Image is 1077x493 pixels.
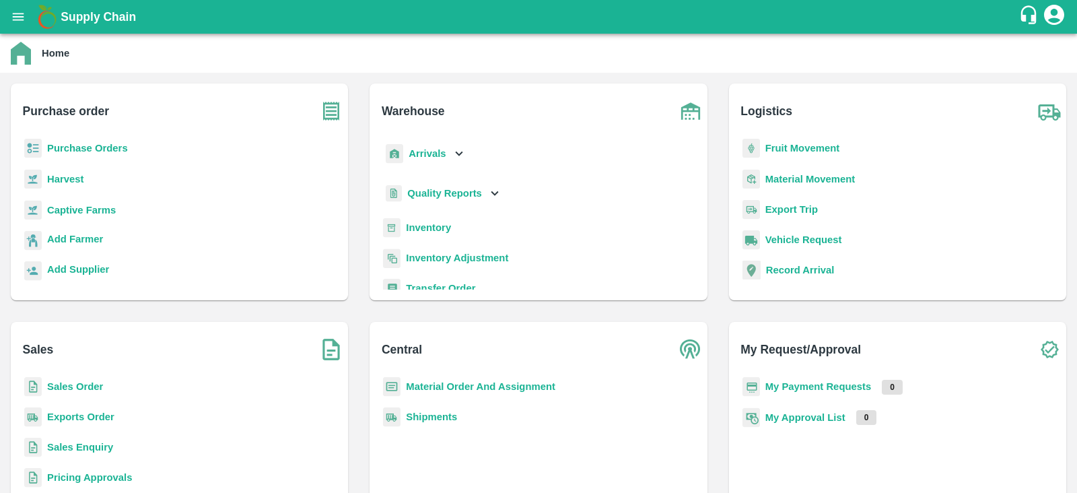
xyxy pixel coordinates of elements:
b: Home [42,48,69,59]
a: Captive Farms [47,205,116,216]
b: Sales [23,340,54,359]
div: customer-support [1018,5,1042,29]
div: account of current user [1042,3,1066,31]
a: Pricing Approvals [47,472,132,483]
img: harvest [24,200,42,220]
a: Material Movement [765,174,856,185]
a: Add Supplier [47,262,109,280]
div: Arrivals [383,139,466,169]
img: whTransfer [383,279,401,298]
img: sales [24,377,42,397]
div: Quality Reports [383,180,502,207]
a: Add Farmer [47,232,103,250]
img: check [1033,333,1066,366]
img: truck [1033,94,1066,128]
img: farmer [24,231,42,251]
img: central [674,333,707,366]
a: Vehicle Request [765,234,842,245]
img: centralMaterial [383,377,401,397]
img: approval [742,407,760,428]
img: qualityReport [386,185,402,202]
img: delivery [742,200,760,220]
img: sales [24,438,42,457]
img: whInventory [383,218,401,238]
a: My Approval List [765,412,845,423]
img: supplier [24,261,42,281]
img: warehouse [674,94,707,128]
a: Inventory [406,222,451,233]
img: home [11,42,31,65]
img: shipments [383,407,401,427]
a: Record Arrival [766,265,835,275]
p: 0 [882,380,903,395]
p: 0 [856,410,877,425]
a: Purchase Orders [47,143,128,154]
img: shipments [24,407,42,427]
img: purchase [314,94,348,128]
img: sales [24,468,42,488]
img: soSales [314,333,348,366]
img: recordArrival [742,261,761,280]
img: payment [742,377,760,397]
b: Arrivals [409,148,446,159]
img: reciept [24,139,42,158]
b: Warehouse [382,102,445,121]
a: Fruit Movement [765,143,840,154]
img: material [742,169,760,189]
img: fruit [742,139,760,158]
a: Shipments [406,412,457,422]
b: My Request/Approval [740,340,861,359]
a: Exports Order [47,412,114,422]
a: Supply Chain [61,7,1018,26]
img: harvest [24,169,42,189]
img: whArrival [386,144,403,164]
img: logo [34,3,61,30]
img: vehicle [742,230,760,250]
b: Add Farmer [47,234,103,244]
img: inventory [383,249,401,268]
a: Sales Enquiry [47,442,113,453]
a: Sales Order [47,381,103,392]
a: Inventory Adjustment [406,253,508,263]
b: Purchase order [23,102,109,121]
a: Transfer Order [406,283,475,294]
b: Central [382,340,422,359]
a: Export Trip [765,204,818,215]
a: Material Order And Assignment [406,381,555,392]
b: Quality Reports [407,188,482,199]
a: My Payment Requests [765,381,872,392]
b: Logistics [740,102,792,121]
b: Supply Chain [61,10,136,24]
a: Harvest [47,174,83,185]
b: Add Supplier [47,264,109,275]
button: open drawer [3,1,34,32]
